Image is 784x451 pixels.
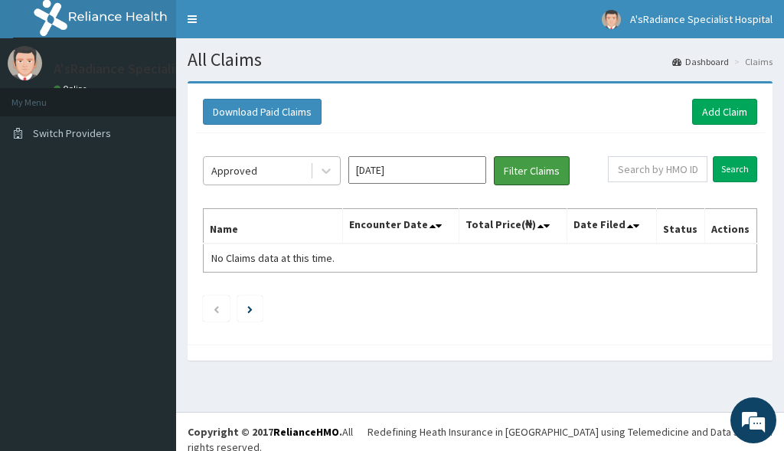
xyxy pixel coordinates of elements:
th: Total Price(₦) [459,209,567,244]
th: Date Filed [567,209,657,244]
button: Filter Claims [494,156,570,185]
button: Download Paid Claims [203,99,322,125]
li: Claims [730,55,773,68]
div: Redefining Heath Insurance in [GEOGRAPHIC_DATA] using Telemedicine and Data Science! [367,424,773,440]
input: Search [713,156,757,182]
h1: All Claims [188,50,773,70]
input: Search by HMO ID [608,156,707,182]
th: Status [657,209,705,244]
div: Chat with us now [80,86,257,106]
a: RelianceHMO [273,425,339,439]
img: User Image [602,10,621,29]
p: A'sRadiance Specialist Hospital [54,62,240,76]
a: Previous page [213,302,220,315]
th: Actions [704,209,756,244]
strong: Copyright © 2017 . [188,425,342,439]
th: Name [204,209,343,244]
a: Dashboard [672,55,729,68]
a: Next page [247,302,253,315]
img: d_794563401_company_1708531726252_794563401 [28,77,62,115]
th: Encounter Date [343,209,459,244]
div: Approved [211,163,257,178]
input: Select Month and Year [348,156,486,184]
textarea: Type your message and hit 'Enter' [8,294,292,348]
span: Switch Providers [33,126,111,140]
div: Minimize live chat window [251,8,288,44]
span: We're online! [89,131,211,286]
img: User Image [8,46,42,80]
a: Add Claim [692,99,757,125]
span: No Claims data at this time. [211,251,335,265]
a: Online [54,83,90,94]
span: A'sRadiance Specialist Hospital [630,12,773,26]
